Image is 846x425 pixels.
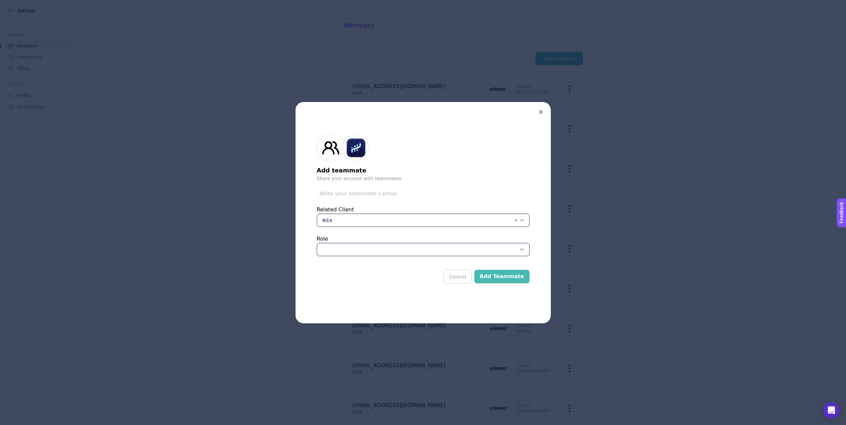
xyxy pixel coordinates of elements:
[317,166,530,175] h2: Add teammate
[317,190,530,198] input: Write your teammate’s email
[474,270,530,283] button: Add Teammate
[520,248,524,252] img: svg%3e
[317,206,354,213] label: Related Client
[317,236,328,242] label: Role
[520,218,524,222] img: svg%3e
[443,269,472,283] button: Cancel
[322,217,511,224] span: IKEA
[4,2,25,7] span: Feedback
[317,175,530,182] p: Share your account with teammates
[823,402,839,418] div: Open Intercom Messenger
